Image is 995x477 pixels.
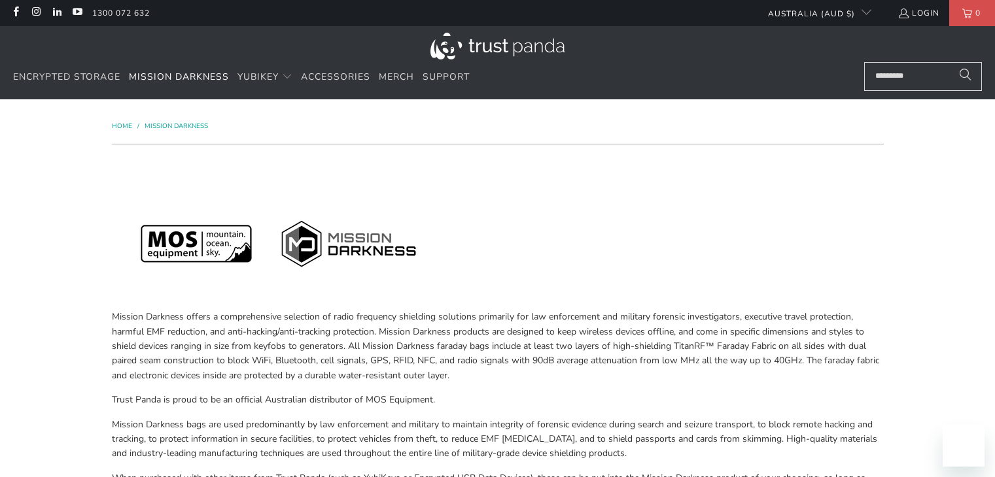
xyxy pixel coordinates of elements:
[112,122,134,131] a: Home
[237,71,279,83] span: YubiKey
[423,71,470,83] span: Support
[51,8,62,18] a: Trust Panda Australia on LinkedIn
[92,6,150,20] a: 1300 072 632
[301,62,370,93] a: Accessories
[30,8,41,18] a: Trust Panda Australia on Instagram
[301,71,370,83] span: Accessories
[379,71,414,83] span: Merch
[13,62,470,93] nav: Translation missing: en.navigation.header.main_nav
[112,310,884,383] p: Mission Darkness offers a comprehensive selection of radio frequency shielding solutions primaril...
[864,62,982,91] input: Search...
[13,62,120,93] a: Encrypted Storage
[112,122,132,131] span: Home
[379,62,414,93] a: Merch
[457,354,802,367] span: radio signals with 90dB average attenuation from low MHz all the way up to 40GHz
[898,6,939,20] a: Login
[430,33,565,59] img: Trust Panda Australia
[10,8,21,18] a: Trust Panda Australia on Facebook
[71,8,82,18] a: Trust Panda Australia on YouTube
[423,62,470,93] a: Support
[13,71,120,83] span: Encrypted Storage
[145,122,208,131] a: Mission Darkness
[237,62,292,93] summary: YubiKey
[112,393,884,407] p: Trust Panda is proud to be an official Australian distributor of MOS Equipment.
[129,62,229,93] a: Mission Darkness
[949,62,982,91] button: Search
[112,418,884,461] p: Mission Darkness bags are used predominantly by law enforcement and military to maintain integrit...
[943,425,985,467] iframe: Button to launch messaging window
[129,71,229,83] span: Mission Darkness
[137,122,139,131] span: /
